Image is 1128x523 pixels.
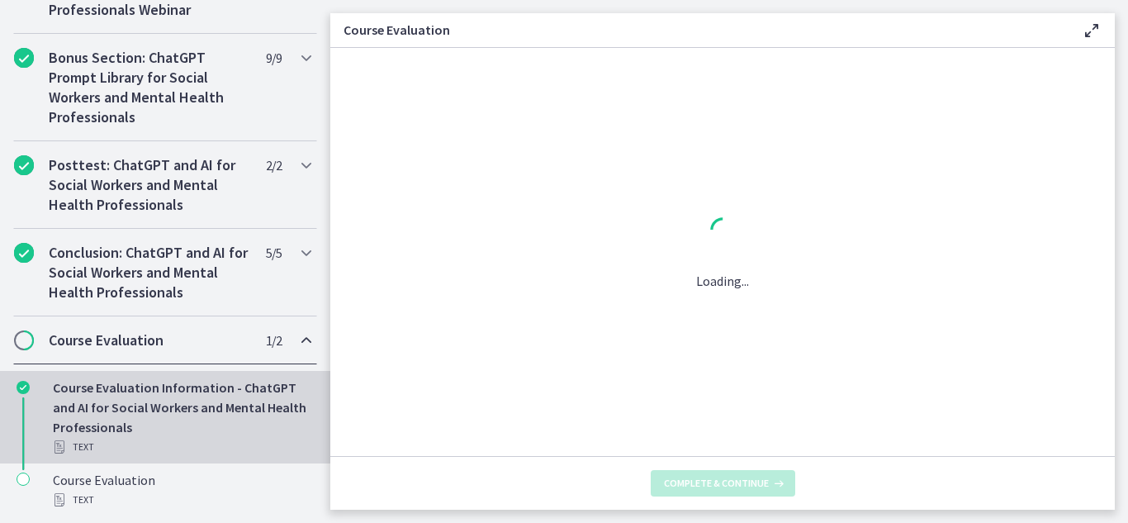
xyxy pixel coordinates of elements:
h2: Course Evaluation [49,330,250,350]
span: Complete & continue [664,477,769,490]
span: 1 / 2 [266,330,282,350]
button: Complete & continue [651,470,795,497]
span: 5 / 5 [266,243,282,263]
i: Completed [14,48,34,68]
div: 1 [696,213,749,251]
div: Course Evaluation Information - ChatGPT and AI for Social Workers and Mental Health Professionals [53,378,310,457]
h2: Bonus Section: ChatGPT Prompt Library for Social Workers and Mental Health Professionals [49,48,250,127]
i: Completed [17,381,30,394]
div: Course Evaluation [53,470,310,510]
span: 9 / 9 [266,48,282,68]
i: Completed [14,155,34,175]
i: Completed [14,243,34,263]
div: Text [53,437,310,457]
div: Text [53,490,310,510]
span: 2 / 2 [266,155,282,175]
h2: Conclusion: ChatGPT and AI for Social Workers and Mental Health Professionals [49,243,250,302]
p: Loading... [696,271,749,291]
h2: Posttest: ChatGPT and AI for Social Workers and Mental Health Professionals [49,155,250,215]
h3: Course Evaluation [344,20,1055,40]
